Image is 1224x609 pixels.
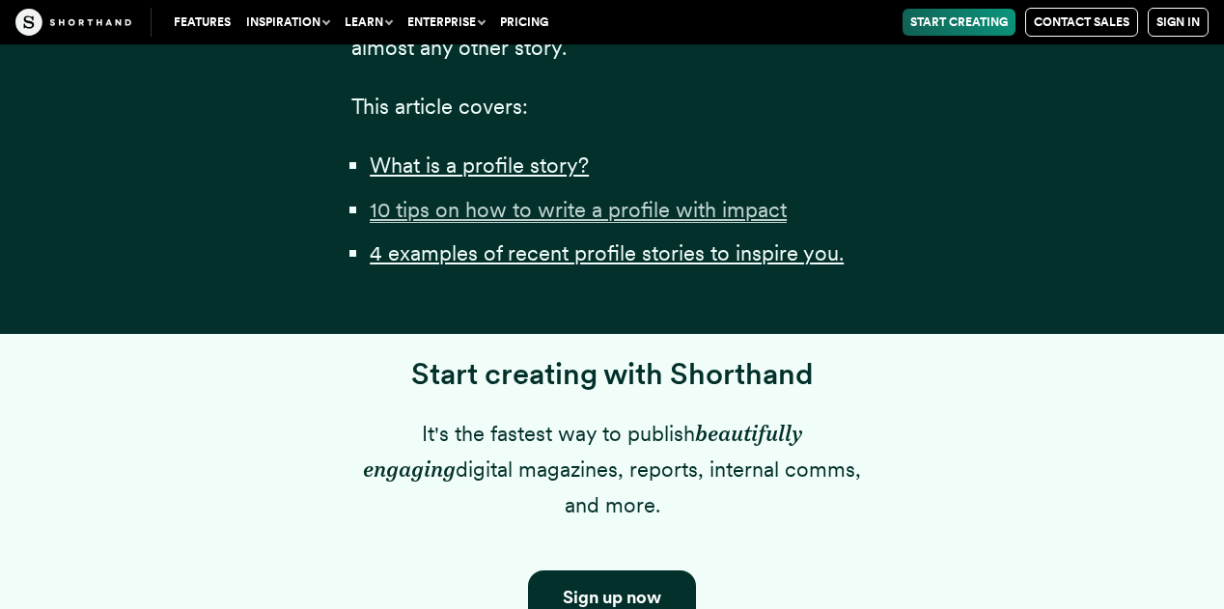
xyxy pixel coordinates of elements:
[1025,8,1138,37] a: Contact Sales
[903,9,1015,36] a: Start Creating
[351,94,528,119] span: This article covers:
[1148,8,1209,37] a: Sign in
[363,421,802,482] em: beautifully engaging
[238,9,337,36] button: Inspiration
[351,357,873,393] h3: Start creating with Shorthand
[370,152,589,178] a: What is a profile story?
[370,197,787,222] a: 10 tips on how to write a profile with impact
[15,9,131,36] img: The Craft
[351,416,873,524] p: It's the fastest way to publish digital magazines, reports, internal comms, and more.
[492,9,556,36] a: Pricing
[337,9,400,36] button: Learn
[370,240,844,265] a: 4 examples of recent profile stories to inspire you.
[400,9,492,36] button: Enterprise
[166,9,238,36] a: Features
